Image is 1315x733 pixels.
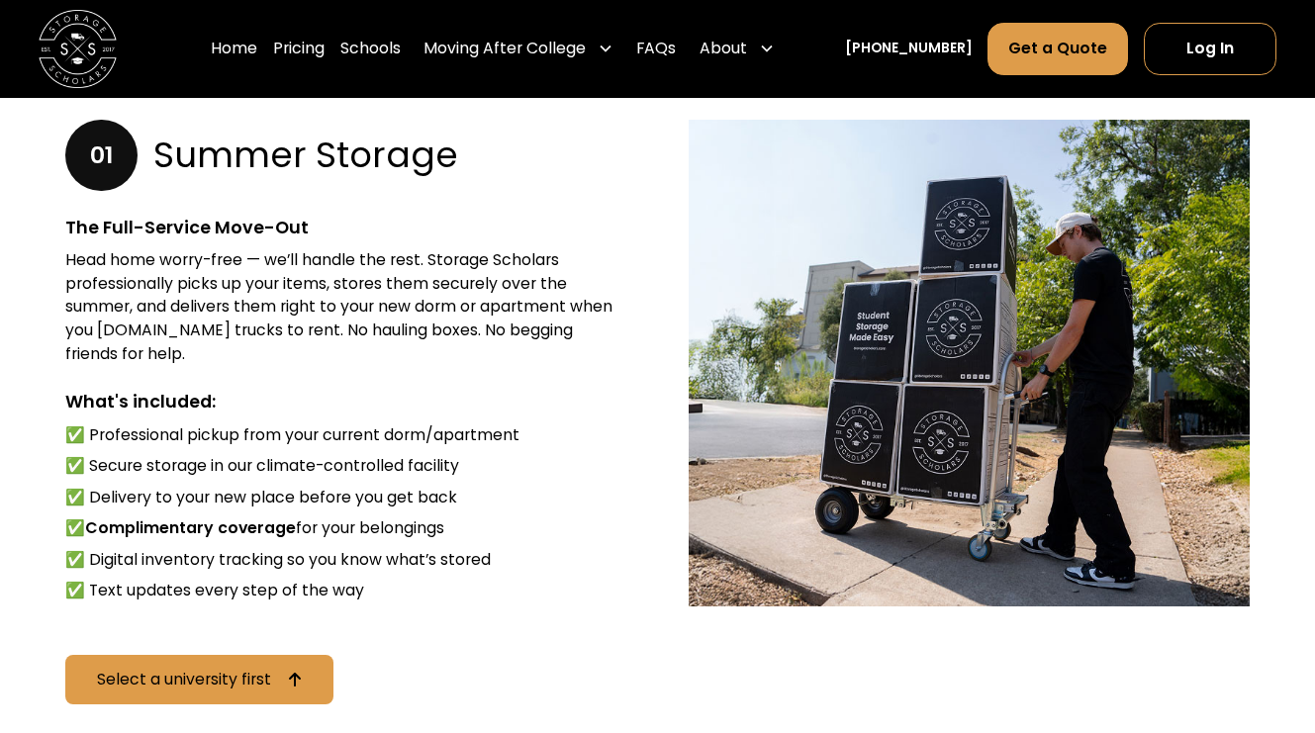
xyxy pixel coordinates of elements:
li: ✅ Delivery to your new place before you get back [65,486,626,509]
div: 01 [65,120,138,192]
li: ✅ Text updates every step of the way [65,579,626,602]
div: The Full-Service Move-Out [65,215,626,241]
img: Storage Scholars main logo [39,10,117,88]
a: Select a university first [65,655,333,704]
div: Select a university first [97,672,271,687]
a: Home [211,22,257,76]
h3: Summer Storage [153,135,458,177]
li: ✅ Professional pickup from your current dorm/apartment [65,423,626,447]
div: What's included: [65,389,626,415]
div: Head home worry-free — we’ll handle the rest. Storage Scholars professionally picks up your items... [65,248,626,365]
a: FAQs [636,22,676,76]
a: home [39,10,117,88]
a: Schools [340,22,401,76]
div: About [700,37,747,60]
a: Get a Quote [987,23,1127,75]
li: ✅ for your belongings [65,516,626,540]
a: [PHONE_NUMBER] [845,39,973,59]
strong: Complimentary coverage [85,516,296,539]
div: Moving After College [416,22,620,76]
a: Pricing [273,22,325,76]
li: ✅ Secure storage in our climate-controlled facility [65,454,626,478]
div: Moving After College [423,37,586,60]
div: About [692,22,782,76]
li: ✅ Digital inventory tracking so you know what’s stored [65,548,626,572]
img: Storage Scholar [689,120,1250,606]
a: Log In [1144,23,1276,75]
